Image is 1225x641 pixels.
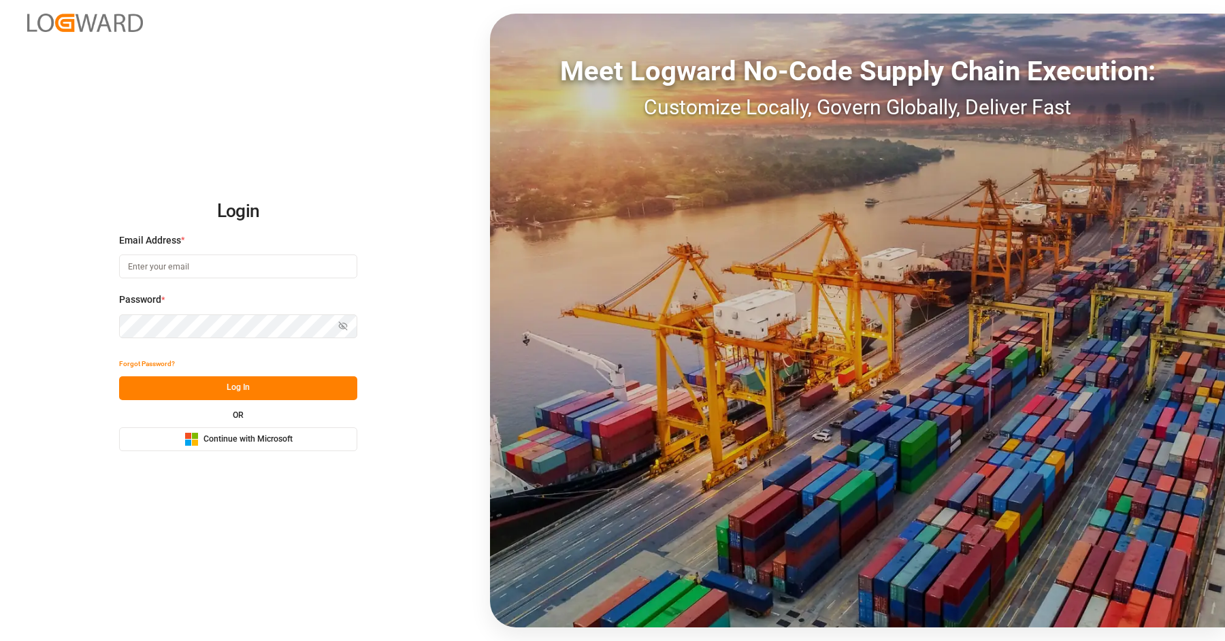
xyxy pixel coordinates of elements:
[119,293,161,307] span: Password
[490,92,1225,122] div: Customize Locally, Govern Globally, Deliver Fast
[233,411,244,419] small: OR
[119,376,357,400] button: Log In
[27,14,143,32] img: Logward_new_orange.png
[119,190,357,233] h2: Login
[119,352,175,376] button: Forgot Password?
[490,51,1225,92] div: Meet Logward No-Code Supply Chain Execution:
[119,233,181,248] span: Email Address
[119,254,357,278] input: Enter your email
[119,427,357,451] button: Continue with Microsoft
[203,433,293,446] span: Continue with Microsoft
